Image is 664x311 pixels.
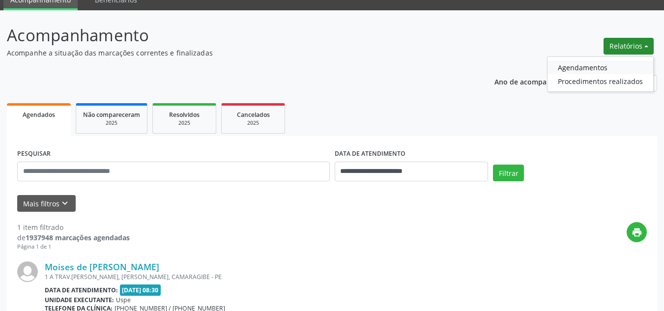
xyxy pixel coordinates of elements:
div: de [17,232,130,243]
i: keyboard_arrow_down [59,198,70,209]
a: Procedimentos realizados [548,74,653,88]
b: Data de atendimento: [45,286,118,294]
p: Acompanhamento [7,23,462,48]
div: 1 A TRAV.[PERSON_NAME], [PERSON_NAME], CAMARAGIBE - PE [45,273,499,281]
label: DATA DE ATENDIMENTO [335,146,405,162]
a: Agendamentos [548,60,653,74]
a: Moises de [PERSON_NAME] [45,261,159,272]
img: img [17,261,38,282]
span: [DATE] 08:30 [120,284,161,296]
b: Unidade executante: [45,296,114,304]
label: PESQUISAR [17,146,51,162]
span: Uspe [116,296,131,304]
div: Página 1 de 1 [17,243,130,251]
div: 2025 [160,119,209,127]
strong: 1937948 marcações agendadas [26,233,130,242]
p: Acompanhe a situação das marcações correntes e finalizadas [7,48,462,58]
span: Agendados [23,111,55,119]
button: Filtrar [493,165,524,181]
span: Resolvidos [169,111,200,119]
span: Cancelados [237,111,270,119]
button: print [627,222,647,242]
button: Mais filtroskeyboard_arrow_down [17,195,76,212]
span: Não compareceram [83,111,140,119]
ul: Relatórios [547,57,654,92]
button: Relatórios [604,38,654,55]
div: 2025 [83,119,140,127]
div: 2025 [229,119,278,127]
p: Ano de acompanhamento [494,75,581,87]
i: print [632,227,642,238]
div: 1 item filtrado [17,222,130,232]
